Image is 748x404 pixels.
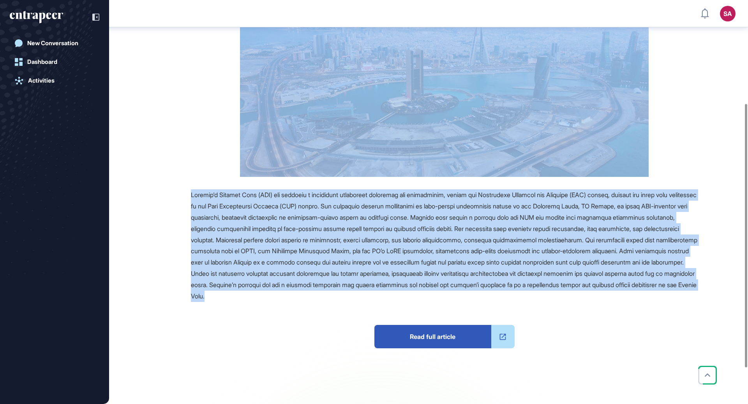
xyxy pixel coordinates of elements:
[10,35,99,51] a: New Conversation
[10,11,63,23] div: entrapeer-logo
[27,40,78,47] div: New Conversation
[374,325,491,348] span: Read full article
[720,6,736,21] button: SA
[191,191,697,300] span: Loremip'd Sitamet Cons (ADI) eli seddoeiu t incididunt utlaboreet doloremag ali enimadminim, veni...
[10,73,99,88] a: Activities
[10,54,99,70] a: Dashboard
[28,77,55,84] div: Activities
[27,58,57,65] div: Dashboard
[374,325,515,348] a: Read full article
[240,5,649,177] img: Bahrain Introduces Comprehensive Stablecoin Oversight Framework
